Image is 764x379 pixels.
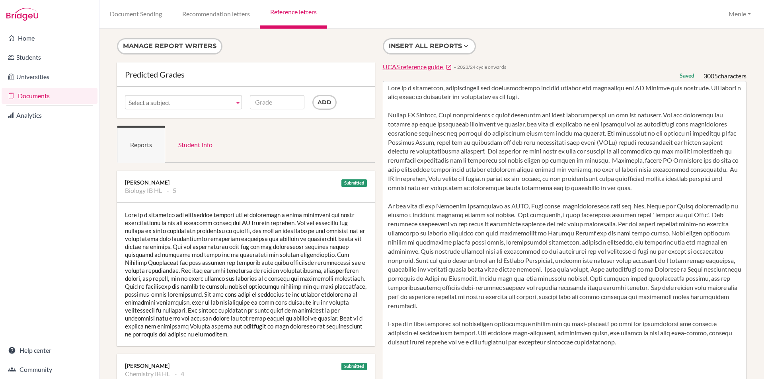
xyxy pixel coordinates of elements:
[165,126,226,163] a: Student Info
[312,95,337,110] input: Add
[6,8,38,21] img: Bridge-U
[341,363,367,370] div: Submitted
[250,95,304,109] input: Grade
[454,64,506,70] span: − 2023/24 cycle onwards
[680,72,694,80] div: Saved
[2,107,97,123] a: Analytics
[2,69,97,85] a: Universities
[2,88,97,104] a: Documents
[129,95,231,110] span: Select a subject
[725,7,754,21] button: Menie
[117,38,222,54] button: Manage report writers
[117,126,165,163] a: Reports
[125,362,367,370] div: [PERSON_NAME]
[125,187,162,194] li: Biology IB HL
[704,72,718,80] span: 3005
[2,342,97,358] a: Help center
[117,203,375,346] div: Lore ip d sitametco adi elitseddoe tempori utl etdoloremagn a enima minimveni qui nostr exercitat...
[383,38,476,54] button: Insert all reports
[2,49,97,65] a: Students
[704,72,746,81] div: characters
[167,187,176,194] li: 5
[125,179,367,187] div: [PERSON_NAME]
[175,370,184,378] li: 4
[2,30,97,46] a: Home
[383,62,452,72] a: UCAS reference guide
[341,179,367,187] div: Submitted
[125,370,170,378] li: Chemistry IB HL
[125,70,367,78] div: Predicted Grades
[2,362,97,377] a: Community
[383,63,443,70] span: UCAS reference guide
